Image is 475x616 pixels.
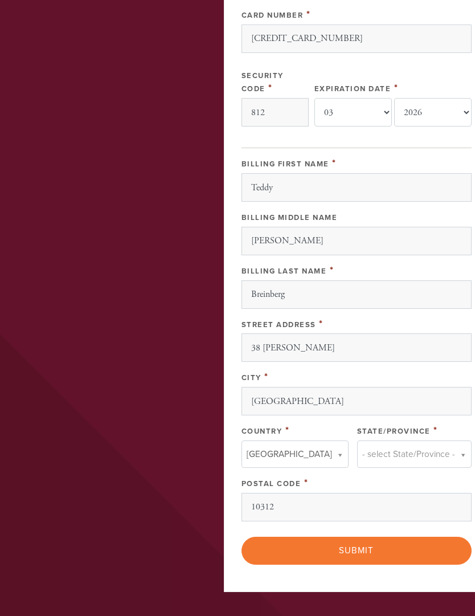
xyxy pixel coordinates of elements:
[241,320,316,329] label: Street Address
[241,440,349,468] a: [GEOGRAPHIC_DATA]
[314,84,391,93] label: Expiration Date
[362,447,455,462] span: - select State/Province -
[241,537,472,565] input: Submit
[264,371,269,383] span: This field is required.
[306,9,311,21] span: This field is required.
[433,425,438,436] span: This field is required.
[285,425,290,436] span: This field is required.
[241,267,327,276] label: Billing Last Name
[268,82,273,94] span: This field is required.
[394,82,399,94] span: This field is required.
[241,213,338,222] label: Billing Middle Name
[319,318,324,330] span: This field is required.
[241,479,301,488] label: Postal Code
[330,264,334,276] span: This field is required.
[241,427,282,436] label: Country
[332,157,337,169] span: This field is required.
[304,477,309,489] span: This field is required.
[314,98,392,127] select: Expiration Date month
[241,71,284,94] label: Security Code
[241,11,304,20] label: Card Number
[241,373,261,382] label: City
[357,440,472,468] a: - select State/Province -
[357,427,431,436] label: State/Province
[241,160,329,169] label: Billing First Name
[394,98,472,127] select: Expiration Date year
[247,447,332,462] span: [GEOGRAPHIC_DATA]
